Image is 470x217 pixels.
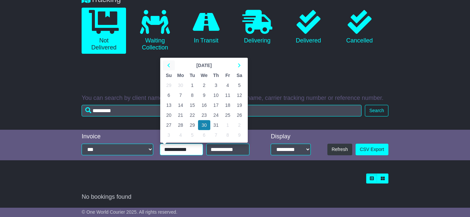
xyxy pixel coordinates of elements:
button: Refresh [327,144,352,155]
th: Select Month [175,60,234,70]
td: 5 [186,130,198,140]
td: 19 [234,100,245,110]
td: 1 [222,120,234,130]
a: Cancelled [337,8,382,47]
td: 24 [210,110,222,120]
div: No bookings found [82,193,388,201]
td: 5 [234,80,245,90]
a: CSV Export [356,144,388,155]
th: Th [210,70,222,80]
td: 21 [175,110,187,120]
td: 29 [186,120,198,130]
td: 7 [175,90,187,100]
span: © One World Courier 2025. All rights reserved. [82,209,177,215]
div: Invoice [82,133,153,140]
a: Waiting Collection [133,8,177,54]
td: 7 [210,130,222,140]
td: 16 [198,100,210,110]
td: 9 [198,90,210,100]
td: 8 [222,130,234,140]
td: 2 [198,80,210,90]
div: Display [271,133,311,140]
td: 23 [198,110,210,120]
td: 25 [222,110,234,120]
td: 20 [163,110,174,120]
th: Fr [222,70,234,80]
a: Not Delivered [82,8,126,54]
th: Mo [175,70,187,80]
td: 6 [198,130,210,140]
td: 2 [234,120,245,130]
td: 30 [198,120,210,130]
th: Tu [186,70,198,80]
td: 26 [234,110,245,120]
td: 22 [186,110,198,120]
td: 3 [210,80,222,90]
td: 15 [186,100,198,110]
td: 10 [210,90,222,100]
td: 30 [175,80,187,90]
td: 29 [163,80,174,90]
td: 13 [163,100,174,110]
button: Search [365,105,388,116]
a: Delivering [235,8,280,47]
a: In Transit [184,8,228,47]
td: 18 [222,100,234,110]
td: 28 [175,120,187,130]
th: Sa [234,70,245,80]
td: 8 [186,90,198,100]
td: 1 [186,80,198,90]
td: 11 [222,90,234,100]
td: 12 [234,90,245,100]
td: 9 [234,130,245,140]
td: 4 [222,80,234,90]
td: 31 [210,120,222,130]
td: 3 [163,130,174,140]
th: We [198,70,210,80]
td: 4 [175,130,187,140]
td: 27 [163,120,174,130]
p: You can search by client name, OWC tracking number, carrier name, carrier tracking number or refe... [82,95,388,102]
a: All [82,54,382,93]
th: Su [163,70,174,80]
td: 14 [175,100,187,110]
td: 17 [210,100,222,110]
a: Delivered [286,8,331,47]
td: 6 [163,90,174,100]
